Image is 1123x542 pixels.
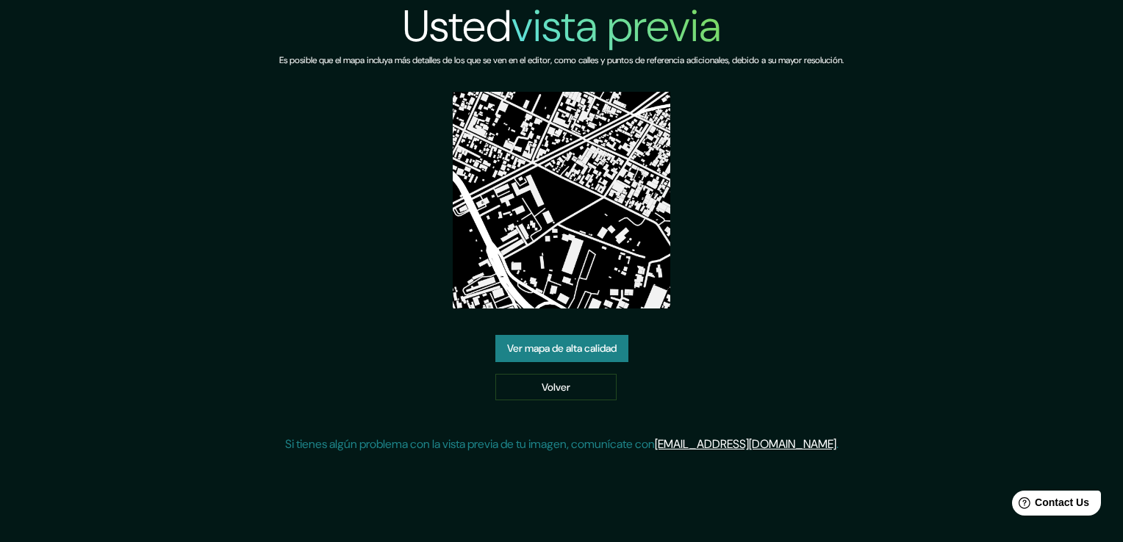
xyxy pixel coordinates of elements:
[992,485,1107,526] iframe: Help widget launcher
[495,335,628,362] a: Ver mapa de alta calidad
[495,374,617,401] a: Volver
[655,436,836,452] a: [EMAIL_ADDRESS][DOMAIN_NAME]
[285,436,839,453] p: Si tienes algún problema con la vista previa de tu imagen, comunícate con .
[279,53,844,68] h6: Es posible que el mapa incluya más detalles de los que se ven en el editor, como calles y puntos ...
[453,92,670,308] img: created-map-preview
